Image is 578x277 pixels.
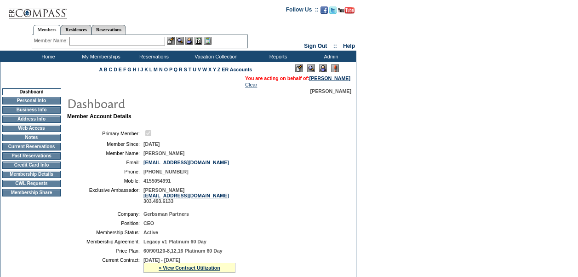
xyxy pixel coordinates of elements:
img: View [176,37,184,45]
td: Past Reservations [2,152,61,160]
td: Membership Details [2,171,61,178]
td: Credit Card Info [2,162,61,169]
a: ER Accounts [222,67,252,72]
a: O [164,67,168,72]
a: Reservations [92,25,126,35]
td: Price Plan: [71,248,140,254]
a: D [114,67,117,72]
span: You are acting on behalf of: [245,75,350,81]
a: T [189,67,192,72]
td: Company: [71,211,140,217]
img: Follow us on Twitter [329,6,337,14]
td: Mobile: [71,178,140,184]
a: E [119,67,122,72]
td: Admin [303,51,356,62]
a: W [202,67,207,72]
td: Vacation Collection [179,51,251,62]
div: Member Name: [34,37,69,45]
td: Phone: [71,169,140,174]
td: Reservations [126,51,179,62]
a: » View Contract Utilization [159,265,220,271]
img: Log Concern/Member Elevation [331,64,339,72]
span: 60/90/120-8,12,16 Platinum 60 Day [143,248,223,254]
td: CWL Requests [2,180,61,187]
td: My Memberships [74,51,126,62]
a: S [184,67,187,72]
a: N [159,67,163,72]
img: pgTtlDashboard.gif [67,94,251,112]
td: Primary Member: [71,129,140,138]
a: Become our fan on Facebook [320,9,328,15]
a: J [140,67,143,72]
td: Member Name: [71,150,140,156]
a: Members [33,25,61,35]
a: I [137,67,139,72]
a: Sign Out [304,43,327,49]
td: Business Info [2,106,61,114]
a: [EMAIL_ADDRESS][DOMAIN_NAME] [143,193,229,198]
a: F [123,67,126,72]
td: Exclusive Ambassador: [71,187,140,204]
span: Gerbsman Partners [143,211,189,217]
td: Notes [2,134,61,141]
img: Edit Mode [295,64,303,72]
span: [PHONE_NUMBER] [143,169,189,174]
img: Impersonate [319,64,327,72]
span: 4155054991 [143,178,171,184]
a: [EMAIL_ADDRESS][DOMAIN_NAME] [143,160,229,165]
a: V [198,67,201,72]
a: [PERSON_NAME] [309,75,350,81]
span: [DATE] [143,141,160,147]
a: M [154,67,158,72]
a: A [99,67,103,72]
td: Personal Info [2,97,61,104]
span: [PERSON_NAME] 303.493.6133 [143,187,229,204]
td: Dashboard [2,88,61,95]
td: Current Contract: [71,257,140,273]
td: Web Access [2,125,61,132]
td: Current Reservations [2,143,61,150]
td: Position: [71,220,140,226]
a: Help [343,43,355,49]
img: View Mode [307,64,315,72]
img: Become our fan on Facebook [320,6,328,14]
a: G [127,67,131,72]
span: [PERSON_NAME] [310,88,351,94]
img: b_calculator.gif [204,37,212,45]
a: X [208,67,212,72]
a: B [104,67,108,72]
a: H [133,67,137,72]
a: Y [213,67,216,72]
a: Clear [245,82,257,87]
td: Email: [71,160,140,165]
td: Follow Us :: [286,6,319,17]
td: Membership Agreement: [71,239,140,244]
td: Membership Share [2,189,61,196]
a: Follow us on Twitter [329,9,337,15]
span: :: [333,43,337,49]
b: Member Account Details [67,113,132,120]
td: Home [21,51,74,62]
a: Residences [61,25,92,35]
a: Subscribe to our YouTube Channel [338,9,355,15]
span: [PERSON_NAME] [143,150,184,156]
img: Impersonate [185,37,193,45]
a: L [149,67,152,72]
span: CEO [143,220,154,226]
a: Z [217,67,221,72]
td: Membership Status: [71,230,140,235]
img: Subscribe to our YouTube Channel [338,7,355,14]
span: Active [143,230,158,235]
td: Member Since: [71,141,140,147]
img: Reservations [195,37,202,45]
a: Q [174,67,177,72]
img: b_edit.gif [167,37,175,45]
a: R [179,67,183,72]
td: Address Info [2,115,61,123]
a: C [109,67,112,72]
td: Reports [251,51,303,62]
a: U [193,67,196,72]
span: Legacy v1 Platinum 60 Day [143,239,206,244]
a: K [144,67,148,72]
a: P [169,67,172,72]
